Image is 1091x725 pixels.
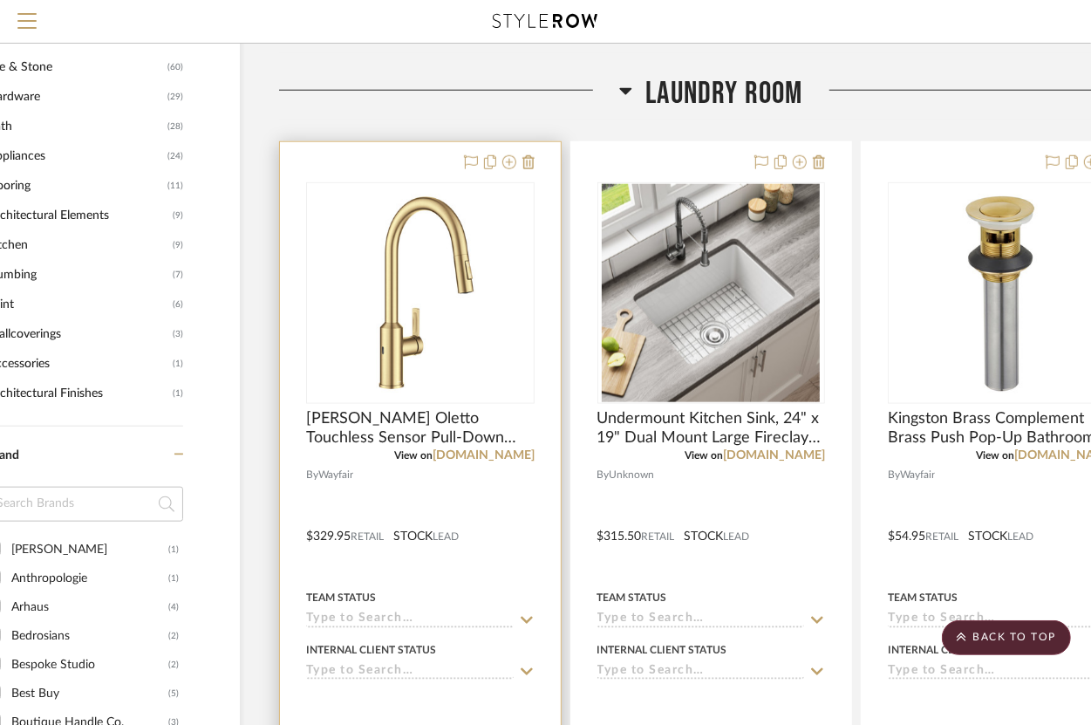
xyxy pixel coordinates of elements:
span: By [306,467,318,483]
div: Team Status [597,590,667,605]
span: Undermount Kitchen Sink, 24" x 19" Dual Mount Large Fireclay Sink with Bottom Grid and Strainer D... [597,409,826,448]
div: Anthropologie [11,564,168,592]
span: (1) [173,350,183,378]
div: (1) [168,564,179,592]
a: [DOMAIN_NAME] [723,449,825,462]
input: Type to Search… [306,664,514,681]
span: [PERSON_NAME] Oletto Touchless Sensor Pull-Down Single Handle Kitchen Faucet KSF-2830BB [306,409,535,448]
span: (9) [173,231,183,259]
span: (1) [173,380,183,407]
span: (60) [167,53,183,81]
span: (3) [173,320,183,348]
div: Internal Client Status [306,642,436,658]
div: Bespoke Studio [11,651,168,679]
a: [DOMAIN_NAME] [433,449,535,462]
span: Family Room [657,9,792,46]
div: (4) [168,593,179,621]
span: (7) [173,261,183,289]
span: Wayfair [900,467,935,483]
div: (2) [168,622,179,650]
span: (9) [173,202,183,229]
img: Undermount Kitchen Sink, 24" x 19" Dual Mount Large Fireclay Sink with Bottom Grid and Strainer D... [602,184,820,402]
input: Type to Search… [597,612,805,628]
span: View on [685,450,723,461]
div: Arhaus [11,593,168,621]
span: (28) [167,113,183,140]
span: Wayfair [318,467,353,483]
scroll-to-top-button: BACK TO TOP [942,620,1071,655]
div: Bedrosians [11,622,168,650]
span: View on [394,450,433,461]
input: Type to Search… [306,612,514,628]
span: Unknown [610,467,655,483]
div: Best Buy [11,680,168,708]
div: 0 [598,183,825,403]
span: (6) [173,291,183,318]
span: (24) [167,142,183,170]
div: Internal Client Status [888,642,1018,658]
div: (2) [168,651,179,679]
div: Internal Client Status [597,642,727,658]
input: Type to Search… [597,664,805,681]
div: (5) [168,680,179,708]
span: By [888,467,900,483]
div: [PERSON_NAME] [11,536,168,564]
span: Laundry Room [645,75,802,113]
span: By [597,467,610,483]
span: (11) [167,172,183,200]
div: Team Status [306,590,376,605]
div: Team Status [888,590,958,605]
span: (29) [167,83,183,111]
div: (1) [168,536,179,564]
span: View on [976,450,1014,461]
img: KRAUS Oletto Touchless Sensor Pull-Down Single Handle Kitchen Faucet KSF-2830BB [311,184,529,402]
